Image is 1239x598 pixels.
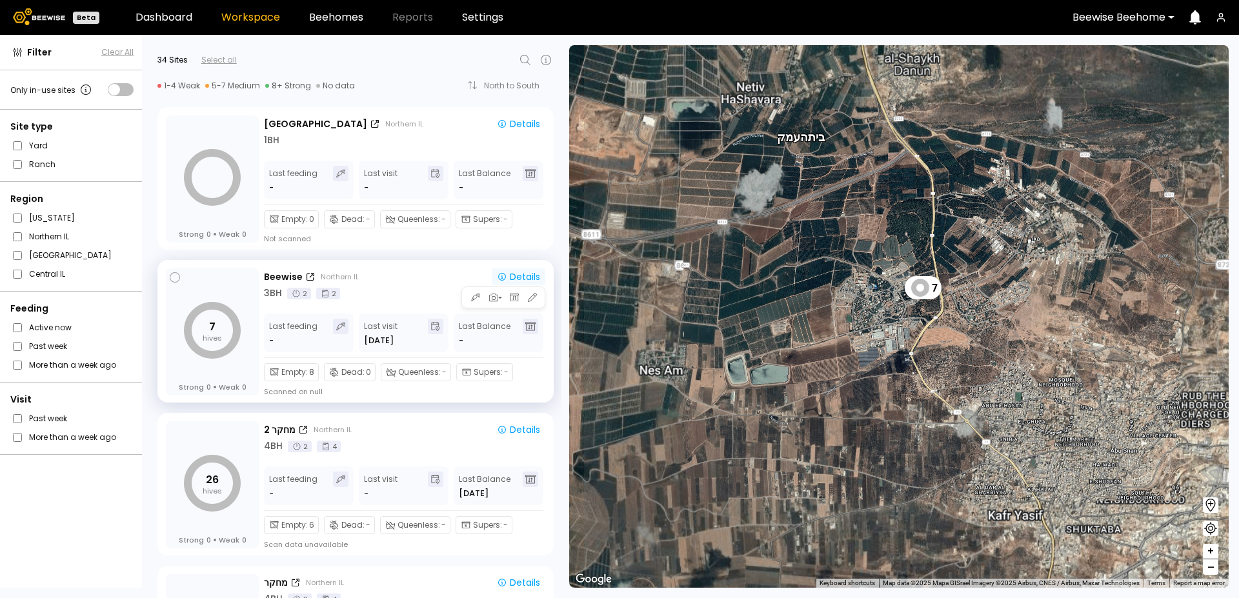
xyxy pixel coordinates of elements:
[1207,559,1214,575] span: –
[1203,544,1218,559] button: +
[264,423,296,437] div: מחקר 2
[29,157,55,171] label: Ranch
[1207,543,1214,559] span: +
[157,54,188,66] div: 34 Sites
[29,321,72,334] label: Active now
[264,286,282,300] div: 3 BH
[309,12,363,23] a: Beehomes
[203,333,222,343] tspan: hives
[364,319,398,347] div: Last visit
[473,519,502,531] span: Supers :
[264,270,303,284] div: Beewise
[29,211,75,224] label: [US_STATE]
[441,519,446,531] span: -
[497,578,540,587] div: Details
[309,366,314,378] span: 8
[206,383,211,392] span: 0
[341,519,365,531] span: Dead :
[459,166,510,194] div: Last Balance
[269,487,275,500] div: -
[341,366,365,378] span: Dead :
[29,339,67,353] label: Past week
[206,535,211,544] span: 0
[492,268,545,285] button: Details
[398,519,440,531] span: Queenless :
[492,421,545,438] button: Details
[27,46,52,59] span: Filter
[364,472,398,500] div: Last visit
[309,214,314,225] span: 0
[264,439,283,453] div: 4 BH
[462,12,503,23] a: Settings
[572,571,615,588] a: Open this area in Google Maps (opens a new window)
[10,302,134,315] div: Feeding
[398,214,440,225] span: Queenless :
[497,272,540,281] div: Details
[269,334,275,347] div: -
[29,230,69,243] label: Northern IL
[206,230,211,239] span: 0
[366,366,371,378] span: 0
[29,358,116,372] label: More than a week ago
[13,8,65,25] img: Beewise logo
[242,535,247,544] span: 0
[206,472,219,487] tspan: 26
[221,12,280,23] a: Workspace
[316,288,340,299] div: 2
[905,276,942,299] div: 7
[269,181,275,194] div: -
[484,82,549,90] div: North to South
[201,54,237,66] div: Select all
[441,214,446,225] span: -
[503,214,508,225] span: -
[136,12,192,23] a: Dashboard
[287,288,311,299] div: 2
[459,472,510,500] div: Last Balance
[101,46,134,58] span: Clear All
[264,117,367,131] div: [GEOGRAPHIC_DATA]
[364,487,368,500] div: -
[459,181,463,194] span: -
[29,430,116,444] label: More than a week ago
[10,120,134,134] div: Site type
[306,577,344,588] div: Northern IL
[504,366,509,378] span: -
[366,214,370,225] span: -
[29,248,112,262] label: [GEOGRAPHIC_DATA]
[242,230,247,239] span: 0
[209,319,216,334] tspan: 7
[242,383,247,392] span: 0
[281,214,308,225] span: Empty :
[29,412,67,425] label: Past week
[29,139,48,152] label: Yard
[264,386,323,397] div: Scanned on null
[179,383,247,392] div: Strong Weak
[459,319,510,347] div: Last Balance
[341,214,365,225] span: Dead :
[281,366,308,378] span: Empty :
[203,486,222,496] tspan: hives
[820,579,875,588] button: Keyboard shortcuts
[473,214,502,225] span: Supers :
[10,393,134,406] div: Visit
[459,487,489,500] span: [DATE]
[459,334,463,347] span: -
[442,366,447,378] span: -
[366,519,370,531] span: -
[264,539,348,550] div: Scan data unavailable
[314,424,352,435] div: Northern IL
[269,472,317,500] div: Last feeding
[474,366,503,378] span: Supers :
[883,579,1140,586] span: Map data ©2025 Mapa GISrael Imagery ©2025 Airbus, CNES / Airbus, Maxar Technologies
[269,319,317,347] div: Last feeding
[281,519,308,531] span: Empty :
[364,334,394,347] span: [DATE]
[157,81,200,91] div: 1-4 Weak
[1203,559,1218,575] button: –
[497,119,540,128] div: Details
[264,234,311,244] div: Not scanned
[265,81,311,91] div: 8+ Strong
[1173,579,1225,586] a: Report a map error
[572,571,615,588] img: Google
[316,81,355,91] div: No data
